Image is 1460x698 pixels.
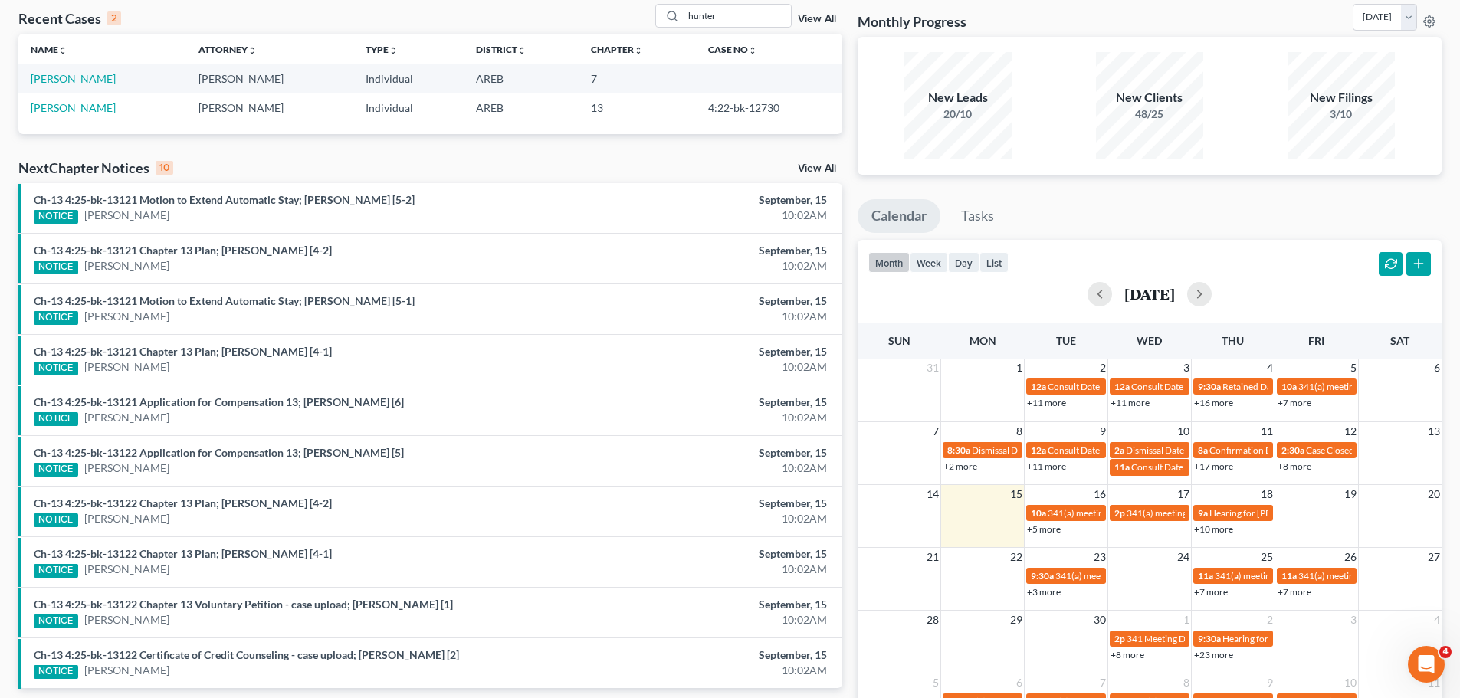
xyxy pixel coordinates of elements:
a: +2 more [943,460,977,472]
div: 10:02AM [573,663,827,678]
i: unfold_more [248,46,257,55]
i: unfold_more [389,46,398,55]
a: +11 more [1027,397,1066,408]
span: 341(a) meeting for [PERSON_NAME] [1055,570,1203,582]
span: 8 [1182,673,1191,692]
div: 10:02AM [573,511,827,526]
div: NOTICE [34,513,78,527]
i: unfold_more [748,46,757,55]
span: 2p [1114,633,1125,644]
span: Dismissal Date for [PERSON_NAME][GEOGRAPHIC_DATA] [972,444,1210,456]
span: 10a [1281,381,1297,392]
span: Sat [1390,334,1409,347]
div: New Filings [1288,89,1395,107]
span: 16 [1092,485,1107,503]
span: 4 [1265,359,1275,377]
a: +10 more [1194,523,1233,535]
span: 9 [1265,673,1275,692]
td: Individual [353,93,464,122]
a: +11 more [1027,460,1066,472]
div: Recent Cases [18,9,121,28]
div: September, 15 [573,293,827,309]
td: AREB [464,64,579,93]
div: September, 15 [573,496,827,511]
td: AREB [464,93,579,122]
a: [PERSON_NAME] [84,258,169,274]
div: NOTICE [34,665,78,679]
span: 25 [1259,548,1275,566]
td: 7 [579,64,696,93]
div: 20/10 [904,107,1012,122]
span: 19 [1343,485,1358,503]
a: Calendar [858,199,940,233]
span: 11a [1198,570,1213,582]
a: +7 more [1194,586,1228,598]
span: 2:30a [1281,444,1304,456]
span: 17 [1176,485,1191,503]
span: 9a [1198,507,1208,519]
span: 12a [1031,381,1046,392]
span: Thu [1222,334,1244,347]
div: 10:02AM [573,562,827,577]
a: +8 more [1278,460,1311,472]
a: +3 more [1027,586,1061,598]
div: 10:02AM [573,460,827,476]
span: Consult Date for [PERSON_NAME] [1048,444,1187,456]
span: 21 [925,548,940,566]
div: September, 15 [573,395,827,410]
span: 341(a) meeting for [PERSON_NAME] [1298,381,1446,392]
a: +5 more [1027,523,1061,535]
span: 24 [1176,548,1191,566]
span: 26 [1343,548,1358,566]
span: 1 [1182,611,1191,629]
span: 4 [1432,611,1442,629]
a: [PERSON_NAME] [84,511,169,526]
div: 3/10 [1288,107,1395,122]
a: [PERSON_NAME] [84,359,169,375]
span: 2 [1098,359,1107,377]
div: NOTICE [34,210,78,224]
span: Sun [888,334,910,347]
div: 10:02AM [573,612,827,628]
span: 3 [1349,611,1358,629]
a: [PERSON_NAME] [84,663,169,678]
span: 29 [1009,611,1024,629]
div: New Clients [1096,89,1203,107]
span: 20 [1426,485,1442,503]
div: 10:02AM [573,258,827,274]
span: 5 [1349,359,1358,377]
div: September, 15 [573,647,827,663]
span: 8 [1015,422,1024,441]
a: [PERSON_NAME] [84,562,169,577]
span: 6 [1015,673,1024,692]
a: Nameunfold_more [31,44,67,55]
button: list [979,252,1009,273]
span: 11a [1281,570,1297,582]
a: Tasks [947,199,1008,233]
span: 341(a) meeting for [PERSON_NAME] [1215,570,1363,582]
td: [PERSON_NAME] [186,64,354,93]
span: Tue [1056,334,1076,347]
a: Ch-13 4:25-bk-13122 Chapter 13 Voluntary Petition - case upload; [PERSON_NAME] [1] [34,598,453,611]
td: 4:22-bk-12730 [696,93,842,122]
span: 30 [1092,611,1107,629]
div: NOTICE [34,311,78,325]
a: Attorneyunfold_more [198,44,257,55]
span: 15 [1009,485,1024,503]
span: 11a [1114,461,1130,473]
div: September, 15 [573,445,827,460]
div: September, 15 [573,243,827,258]
span: 4 [1439,646,1452,658]
span: Hearing for [PERSON_NAME] [1209,507,1329,519]
span: 1 [1015,359,1024,377]
a: Typeunfold_more [366,44,398,55]
button: month [868,252,910,273]
span: Consult Date for [PERSON_NAME] [1048,381,1187,392]
span: 12a [1114,381,1130,392]
div: 10:02AM [573,410,827,425]
span: 11 [1259,422,1275,441]
td: Individual [353,64,464,93]
span: 10 [1176,422,1191,441]
div: NOTICE [34,564,78,578]
span: 341(a) meeting for [PERSON_NAME] [1048,507,1196,519]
